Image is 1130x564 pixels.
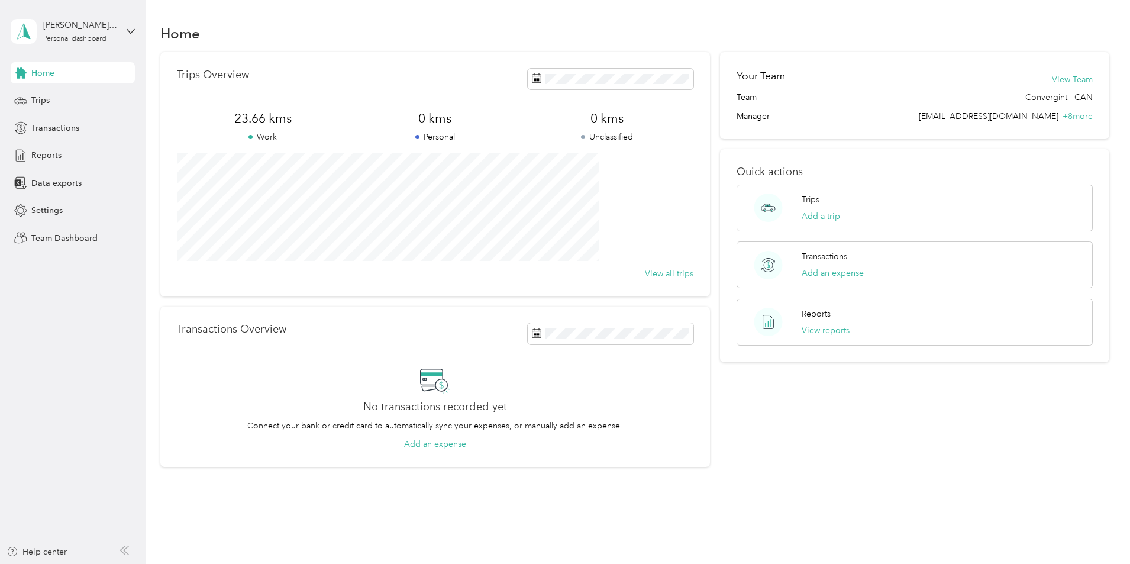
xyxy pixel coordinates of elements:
[31,177,82,189] span: Data exports
[177,323,286,336] p: Transactions Overview
[43,19,117,31] div: [PERSON_NAME][EMAIL_ADDRESS][PERSON_NAME][DOMAIN_NAME]
[521,110,693,127] span: 0 kms
[31,232,98,244] span: Team Dashboard
[404,438,466,450] button: Add an expense
[802,210,840,223] button: Add a trip
[802,267,864,279] button: Add an expense
[1064,498,1130,564] iframe: Everlance-gr Chat Button Frame
[247,420,622,432] p: Connect your bank or credit card to automatically sync your expenses, or manually add an expense.
[802,308,831,320] p: Reports
[521,131,693,143] p: Unclassified
[1063,111,1093,121] span: + 8 more
[737,110,770,123] span: Manager
[737,69,785,83] h2: Your Team
[737,91,757,104] span: Team
[802,250,847,263] p: Transactions
[1052,73,1093,86] button: View Team
[919,111,1058,121] span: [EMAIL_ADDRESS][DOMAIN_NAME]
[160,27,200,40] h1: Home
[7,546,67,558] button: Help center
[737,166,1093,178] p: Quick actions
[43,36,106,43] div: Personal dashboard
[349,110,521,127] span: 0 kms
[1025,91,1093,104] span: Convergint - CAN
[349,131,521,143] p: Personal
[645,268,693,280] button: View all trips
[802,324,850,337] button: View reports
[802,194,819,206] p: Trips
[31,204,63,217] span: Settings
[363,401,507,413] h2: No transactions recorded yet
